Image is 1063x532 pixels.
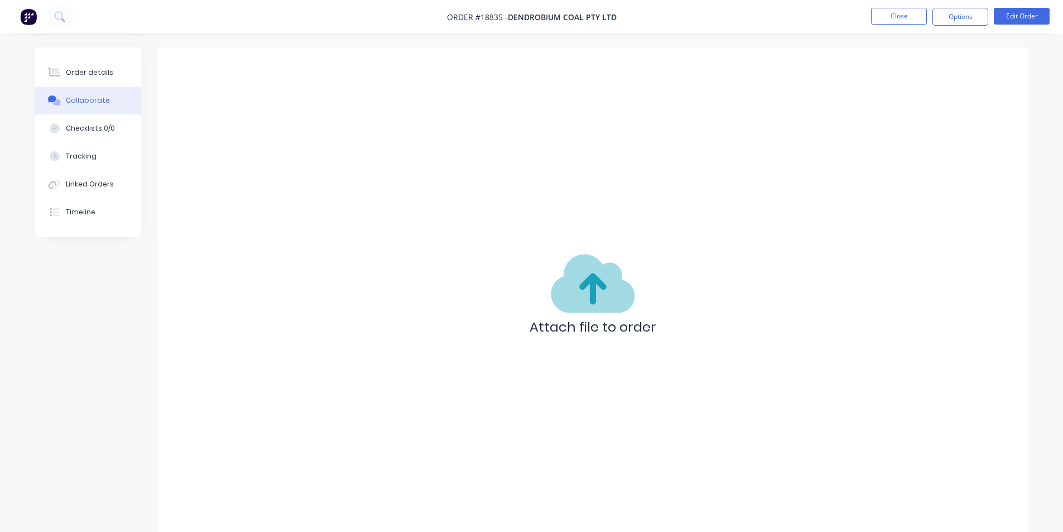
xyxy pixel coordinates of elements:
div: Timeline [66,207,95,217]
div: Order details [66,68,113,78]
button: Order details [35,59,141,87]
div: Collaborate [66,95,110,106]
button: Edit Order [994,8,1050,25]
button: Linked Orders [35,170,141,198]
button: Checklists 0/0 [35,114,141,142]
button: Options [932,8,988,26]
button: Timeline [35,198,141,226]
span: Order #18835 - [447,12,508,22]
div: Checklists 0/0 [66,123,115,133]
div: Tracking [66,151,97,161]
button: Close [871,8,927,25]
span: Dendrobium Coal Pty Ltd [508,12,617,22]
button: Collaborate [35,87,141,114]
p: Attach file to order [530,317,656,337]
img: Factory [20,8,37,25]
button: Tracking [35,142,141,170]
div: Linked Orders [66,179,114,189]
